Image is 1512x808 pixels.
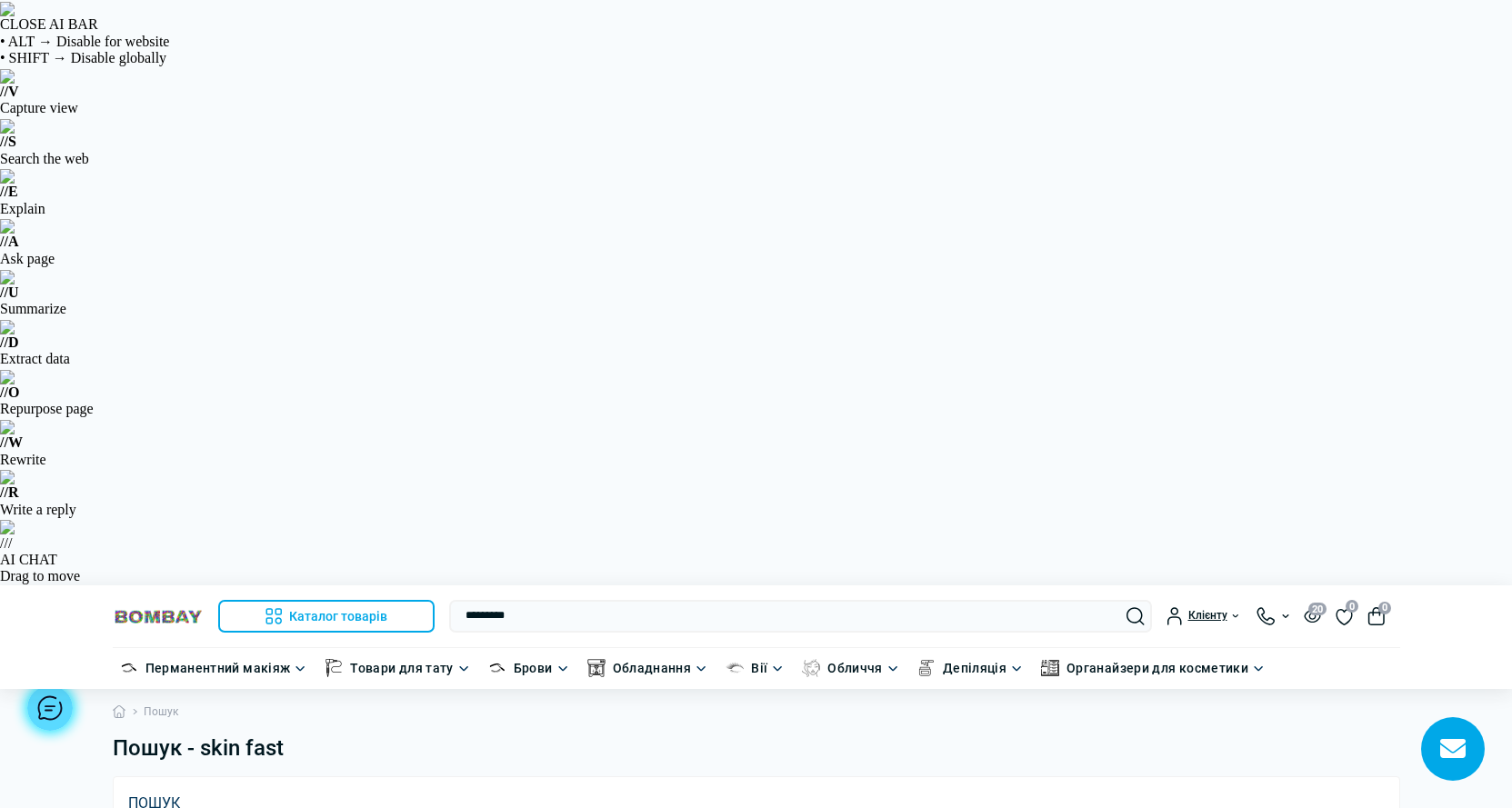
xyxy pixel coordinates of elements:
[917,659,936,677] img: Депіляція
[613,658,692,678] a: Обладнання
[726,659,744,677] img: Вії
[751,658,767,678] a: Вії
[113,608,204,625] img: BOMBAY
[488,659,506,677] img: Брови
[1041,659,1059,677] img: Органайзери для косметики
[1126,607,1145,625] button: Search
[943,658,1006,678] a: Депіляція
[1367,607,1386,625] button: 0
[218,600,435,633] button: Каталог товарів
[827,658,883,678] a: Обличчя
[1308,603,1327,615] span: 20
[1378,602,1391,614] span: 0
[145,658,291,678] a: Перманентний макіяж
[1304,608,1321,623] button: 20
[802,659,820,677] img: Обличчя
[120,659,138,677] img: Перманентний макіяж
[113,735,1400,762] h1: Пошук - skin fast
[125,703,178,721] li: Пошук
[325,659,343,677] img: Товари для тату
[514,658,553,678] a: Брови
[1346,600,1358,613] span: 0
[113,689,1400,735] nav: breadcrumb
[350,658,453,678] a: Товари для тату
[587,659,606,677] img: Обладнання
[1336,605,1353,625] a: 0
[1066,658,1248,678] a: Органайзери для косметики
